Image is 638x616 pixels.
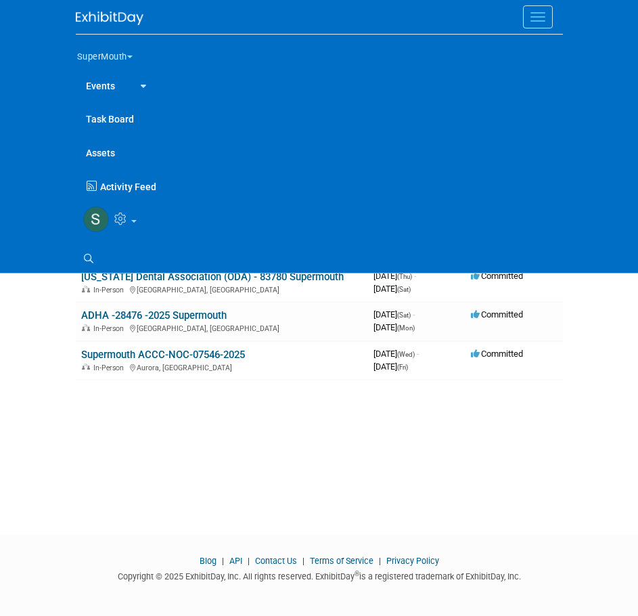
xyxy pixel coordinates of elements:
[76,135,563,169] a: Assets
[219,556,227,566] span: |
[471,349,523,359] span: Committed
[373,309,415,320] span: [DATE]
[76,68,125,102] a: Events
[83,169,563,197] a: Activity Feed
[471,271,523,281] span: Committed
[82,286,90,292] img: In-Person Event
[244,556,253,566] span: |
[93,364,128,372] span: In-Person
[255,556,297,566] a: Contact Us
[386,556,439,566] a: Privacy Policy
[471,309,523,320] span: Committed
[81,309,227,322] a: ADHA -28476 -2025 Supermouth
[397,273,412,280] span: (Thu)
[373,349,419,359] span: [DATE]
[229,556,242,566] a: API
[76,567,563,583] div: Copyright © 2025 ExhibitDay, Inc. All rights reserved. ExhibitDay is a registered trademark of Ex...
[310,556,373,566] a: Terms of Service
[81,361,363,372] div: Aurora, [GEOGRAPHIC_DATA]
[200,556,217,566] a: Blog
[523,5,553,28] button: Menu
[397,351,415,358] span: (Wed)
[373,361,408,372] span: [DATE]
[81,271,344,283] a: [US_STATE] Dental Association (ODA) - 83780 Supermouth
[397,364,408,371] span: (Fri)
[81,349,245,361] a: Supermouth ACCC-NOC-07546-2025
[375,556,384,566] span: |
[93,324,128,333] span: In-Person
[397,311,411,319] span: (Sat)
[82,364,90,370] img: In-Person Event
[76,12,143,25] img: ExhibitDay
[417,349,419,359] span: -
[82,324,90,331] img: In-Person Event
[76,102,563,135] a: Task Board
[397,324,415,332] span: (Mon)
[83,206,109,232] img: Sam Murphy
[299,556,308,566] span: |
[76,40,150,68] button: SuperMouth
[413,309,415,320] span: -
[373,271,416,281] span: [DATE]
[373,284,411,294] span: [DATE]
[414,271,416,281] span: -
[93,286,128,294] span: In-Person
[81,284,363,294] div: [GEOGRAPHIC_DATA], [GEOGRAPHIC_DATA]
[81,322,363,333] div: [GEOGRAPHIC_DATA], [GEOGRAPHIC_DATA]
[355,570,359,577] sup: ®
[397,286,411,293] span: (Sat)
[100,181,156,192] span: Activity Feed
[373,322,415,332] span: [DATE]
